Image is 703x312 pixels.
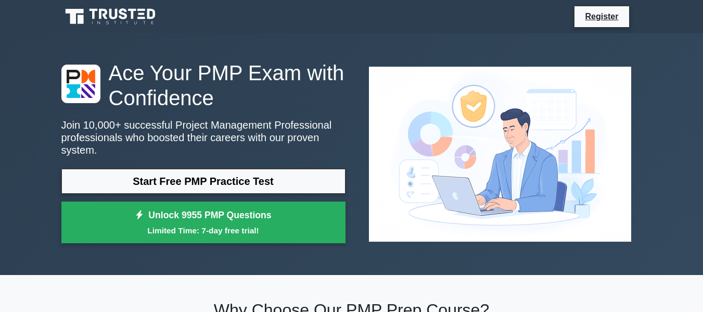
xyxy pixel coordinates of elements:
[61,202,346,243] a: Unlock 9955 PMP QuestionsLimited Time: 7-day free trial!
[361,58,640,250] img: Project Management Professional Preview
[61,169,346,194] a: Start Free PMP Practice Test
[61,60,346,110] h1: Ace Your PMP Exam with Confidence
[579,10,624,23] a: Register
[74,224,333,236] small: Limited Time: 7-day free trial!
[61,119,346,156] p: Join 10,000+ successful Project Management Professional professionals who boosted their careers w...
